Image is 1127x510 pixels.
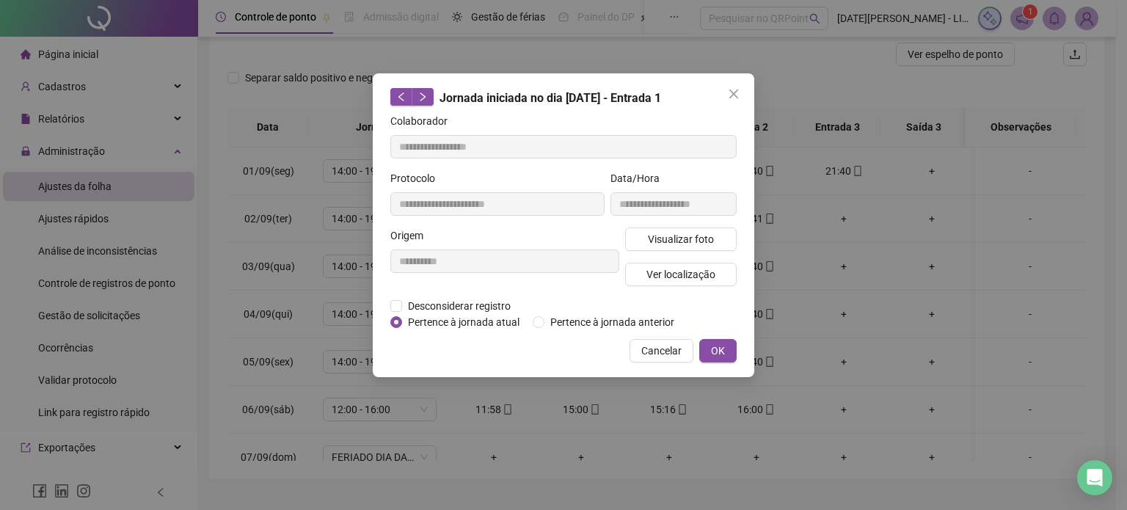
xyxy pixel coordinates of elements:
[402,298,517,314] span: Desconsiderar registro
[412,88,434,106] button: right
[699,339,737,363] button: OK
[625,227,737,251] button: Visualizar foto
[722,82,745,106] button: Close
[417,92,428,102] span: right
[544,314,680,330] span: Pertence à jornada anterior
[396,92,406,102] span: left
[390,227,433,244] label: Origem
[390,113,457,129] label: Colaborador
[390,88,737,107] div: Jornada iniciada no dia [DATE] - Entrada 1
[728,88,740,100] span: close
[610,170,669,186] label: Data/Hora
[711,343,725,359] span: OK
[646,266,715,283] span: Ver localização
[630,339,693,363] button: Cancelar
[402,314,525,330] span: Pertence à jornada atual
[1077,460,1112,495] div: Open Intercom Messenger
[390,88,412,106] button: left
[641,343,682,359] span: Cancelar
[625,263,737,286] button: Ver localização
[648,231,714,247] span: Visualizar foto
[390,170,445,186] label: Protocolo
